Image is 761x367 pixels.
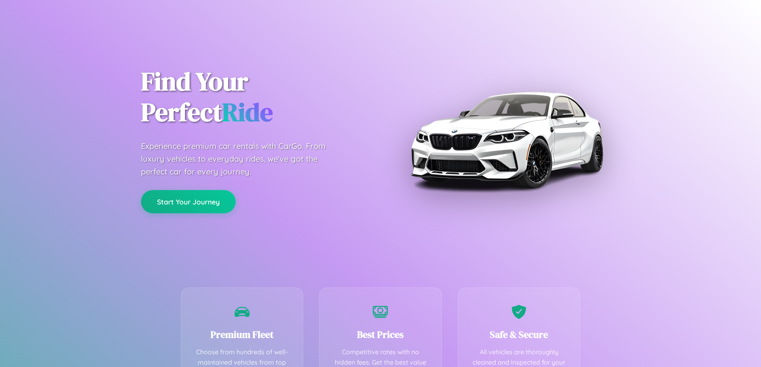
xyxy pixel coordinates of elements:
[470,328,568,341] h3: Safe & Secure
[193,328,291,341] h3: Premium Fleet
[141,190,236,213] button: Start Your Journey
[141,140,341,178] p: Experience premium car rentals with CarGo. From luxury vehicles to everyday rides, we've got the ...
[332,328,429,341] h3: Best Prices
[222,95,273,129] span: Ride
[141,66,369,128] h1: Find Your Perfect
[407,40,606,240] img: Premium BMW car rental vehicle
